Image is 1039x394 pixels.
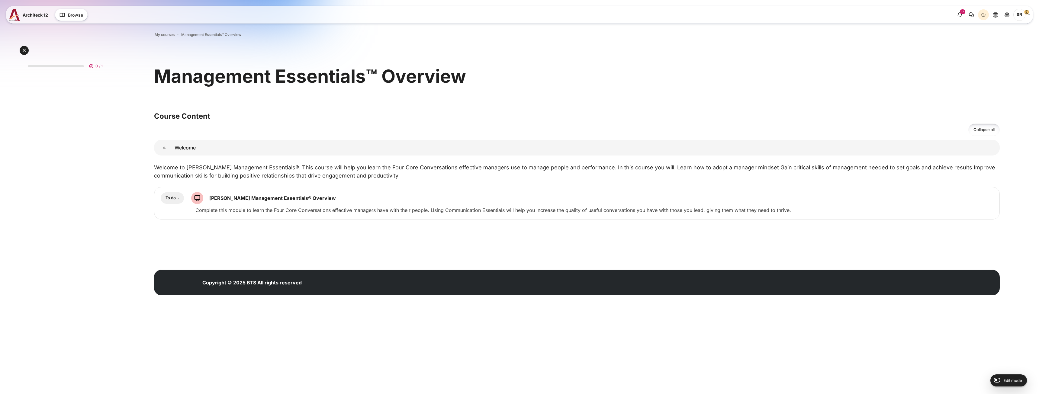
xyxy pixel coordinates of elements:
[209,195,336,201] a: [PERSON_NAME] Management Essentials® Overview
[966,9,977,20] button: There are 0 unread conversations
[155,32,175,37] a: My courses
[9,9,50,21] a: A12 A12 Architeck 12
[95,63,98,69] span: 0
[154,64,466,88] h1: Management Essentials™ Overview
[968,123,1000,136] a: Collapse all
[161,192,184,204] button: To do
[195,207,995,214] p: Complete this module to learn the Four Core Conversations effective managers have with their peop...
[202,280,302,286] strong: Copyright © 2025 BTS All rights reserved
[68,12,83,18] span: Browse
[154,140,175,155] a: Welcome
[1013,9,1030,21] a: User menu
[1013,9,1025,21] span: Songklod Riraroengjaratsaeng
[978,9,989,20] button: Light Mode Dark Mode
[954,9,965,20] div: Show notification window with 17 new notifications
[9,9,20,21] img: A12
[1002,9,1012,20] a: Site administration
[55,9,88,21] button: Browse
[979,10,988,19] div: Dark Mode
[154,111,1000,121] h3: Course Content
[973,127,995,133] span: Collapse all
[960,9,965,14] div: 17
[181,32,241,37] a: Management Essentials™ Overview
[1003,378,1022,383] span: Edit mode
[23,12,48,18] span: Architeck 12
[161,192,184,204] div: Completion requirements for Blanchard Management Essentials® Overview
[99,63,103,69] span: / 1
[154,163,1000,180] p: Welcome to [PERSON_NAME] Management Essentials®. This course will help you learn the Four Core Co...
[154,64,1000,261] section: Content
[990,9,1001,20] button: Languages
[191,192,203,204] img: SCORM package icon
[154,31,1000,39] nav: Navigation bar
[23,57,110,72] a: 0 / 1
